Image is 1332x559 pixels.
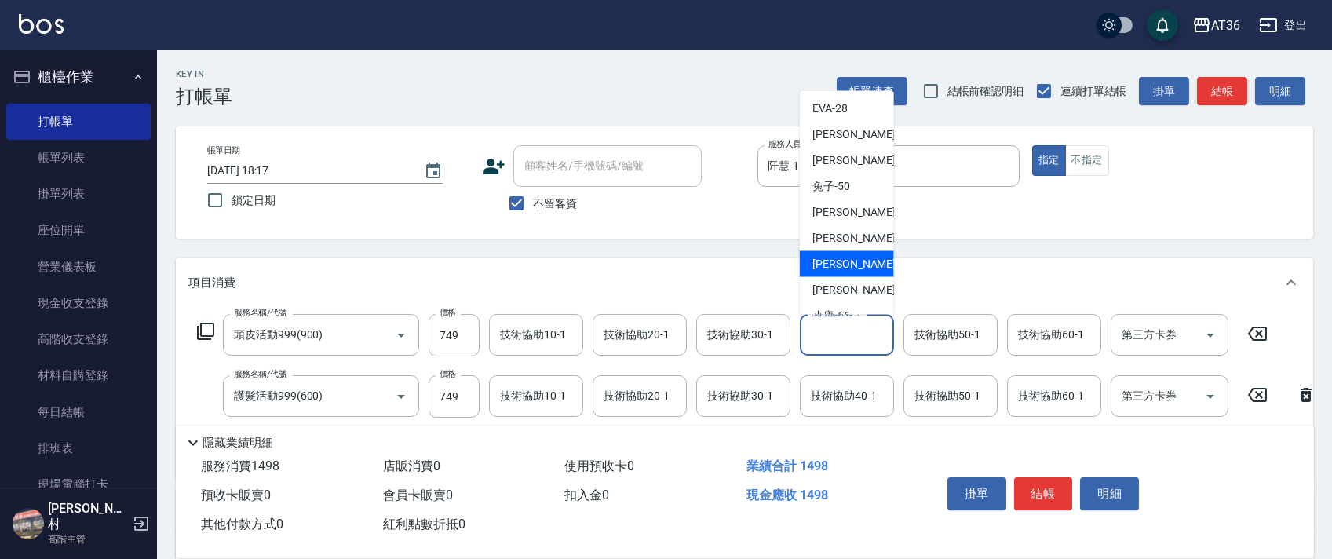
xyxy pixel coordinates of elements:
[1139,77,1189,106] button: 掛單
[207,158,408,184] input: YYYY/MM/DD hh:mm
[947,477,1006,510] button: 掛單
[6,285,151,321] a: 現金收支登錄
[812,75,850,91] span: 芬蘭 -18
[203,435,273,451] p: 隱藏業績明細
[812,308,850,324] span: 小唐 -66
[837,77,907,106] button: 帳單速查
[6,140,151,176] a: 帳單列表
[1147,9,1178,41] button: save
[6,321,151,357] a: 高階收支登錄
[812,100,848,117] span: EVA -28
[176,69,232,79] h2: Key In
[201,488,271,502] span: 預收卡販賣 0
[768,138,838,150] label: 服務人員姓名/編號
[812,230,911,247] span: [PERSON_NAME] -56
[440,368,456,380] label: 價格
[383,459,440,473] span: 店販消費 0
[383,488,453,502] span: 會員卡販賣 0
[6,249,151,285] a: 營業儀表板
[234,307,286,319] label: 服務名稱/代號
[234,368,286,380] label: 服務名稱/代號
[48,532,128,546] p: 高階主管
[1032,145,1066,176] button: 指定
[6,466,151,502] a: 現場電腦打卡
[812,126,911,143] span: [PERSON_NAME] -33
[440,307,456,319] label: 價格
[947,83,1024,100] span: 結帳前確認明細
[533,195,577,212] span: 不留客資
[383,517,465,532] span: 紅利點數折抵 0
[6,104,151,140] a: 打帳單
[1060,83,1126,100] span: 連續打單結帳
[201,517,283,532] span: 其他付款方式 0
[564,488,609,502] span: 扣入金 0
[176,258,1313,308] div: 項目消費
[1014,477,1073,510] button: 結帳
[1065,145,1109,176] button: 不指定
[812,204,911,221] span: [PERSON_NAME] -55
[746,459,828,473] span: 業績合計 1498
[1080,477,1139,510] button: 明細
[1186,9,1246,42] button: AT36
[1198,384,1223,409] button: Open
[6,357,151,393] a: 材料自購登錄
[48,501,128,532] h5: [PERSON_NAME]村
[6,176,151,212] a: 掛單列表
[1197,77,1247,106] button: 結帳
[6,212,151,248] a: 座位開單
[746,488,828,502] span: 現金應收 1498
[19,14,64,34] img: Logo
[389,384,414,409] button: Open
[232,192,276,209] span: 鎖定日期
[6,57,151,97] button: 櫃檯作業
[812,178,850,195] span: 兔子 -50
[176,86,232,108] h3: 打帳單
[1198,323,1223,348] button: Open
[207,144,240,156] label: 帳單日期
[812,282,911,298] span: [PERSON_NAME] -59
[201,459,279,473] span: 服務消費 1498
[812,152,911,169] span: [PERSON_NAME] -36
[414,152,452,190] button: Choose date, selected date is 2025-10-04
[1253,11,1313,40] button: 登出
[1255,77,1305,106] button: 明細
[13,508,44,539] img: Person
[1211,16,1240,35] div: AT36
[188,275,235,291] p: 項目消費
[6,394,151,430] a: 每日結帳
[812,256,911,272] span: [PERSON_NAME] -58
[389,323,414,348] button: Open
[564,459,634,473] span: 使用預收卡 0
[6,430,151,466] a: 排班表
